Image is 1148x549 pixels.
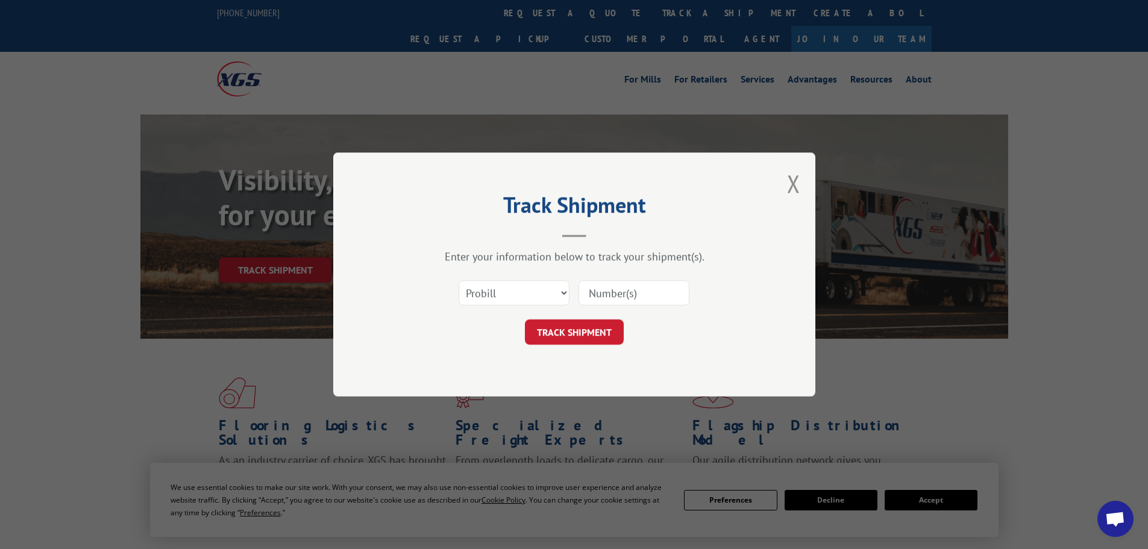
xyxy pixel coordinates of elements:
div: Enter your information below to track your shipment(s). [394,249,755,263]
button: TRACK SHIPMENT [525,319,624,345]
input: Number(s) [579,280,689,306]
div: Open chat [1097,501,1134,537]
h2: Track Shipment [394,196,755,219]
button: Close modal [787,168,800,199]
